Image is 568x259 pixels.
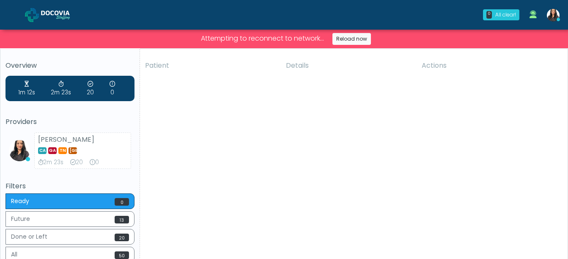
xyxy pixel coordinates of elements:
[87,80,94,97] div: 20
[5,193,134,209] button: Ready0
[38,158,63,167] div: 2m 23s
[110,80,115,97] div: 0
[478,6,524,24] a: 0 All clear!
[90,158,99,167] div: 0
[547,9,560,22] img: Viral Patel
[495,11,516,19] div: All clear!
[5,118,134,126] h5: Providers
[25,1,83,28] a: Docovia
[140,55,281,76] th: Patient
[332,33,371,45] a: Reload now
[5,229,134,245] button: Done or Left20
[70,158,83,167] div: 20
[25,8,39,22] img: Docovia
[38,135,94,144] strong: [PERSON_NAME]
[115,216,129,223] span: 13
[58,147,67,154] span: TN
[198,32,327,45] span: Attempting to reconnect to network...
[5,182,134,190] h5: Filters
[115,198,129,206] span: 0
[486,11,492,19] div: 0
[115,251,129,259] span: 50
[5,62,134,69] h5: Overview
[417,55,561,76] th: Actions
[38,147,47,154] span: CA
[51,80,71,97] div: 2m 23s
[41,11,83,19] img: Docovia
[5,211,134,227] button: Future13
[69,147,77,154] span: [GEOGRAPHIC_DATA]
[48,147,57,154] span: GA
[18,80,35,97] div: 1m 12s
[115,234,129,241] span: 20
[281,55,417,76] th: Details
[9,140,30,161] img: Viral Patel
